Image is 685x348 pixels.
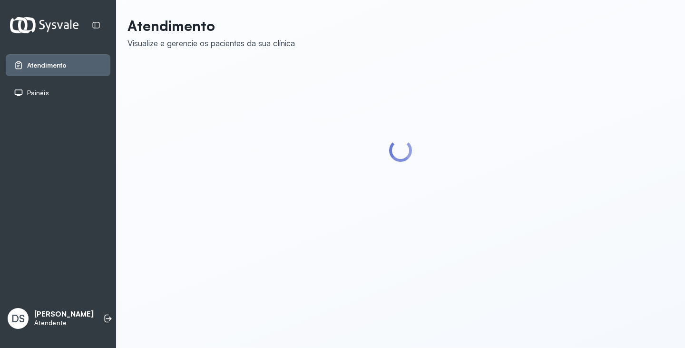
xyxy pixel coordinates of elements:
span: Atendimento [27,61,67,70]
div: Visualize e gerencie os pacientes da sua clínica [127,38,295,48]
a: Atendimento [14,60,102,70]
p: [PERSON_NAME] [34,310,94,319]
img: Logotipo do estabelecimento [10,17,78,33]
span: DS [11,312,25,325]
p: Atendente [34,319,94,327]
span: Painéis [27,89,49,97]
p: Atendimento [127,17,295,34]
